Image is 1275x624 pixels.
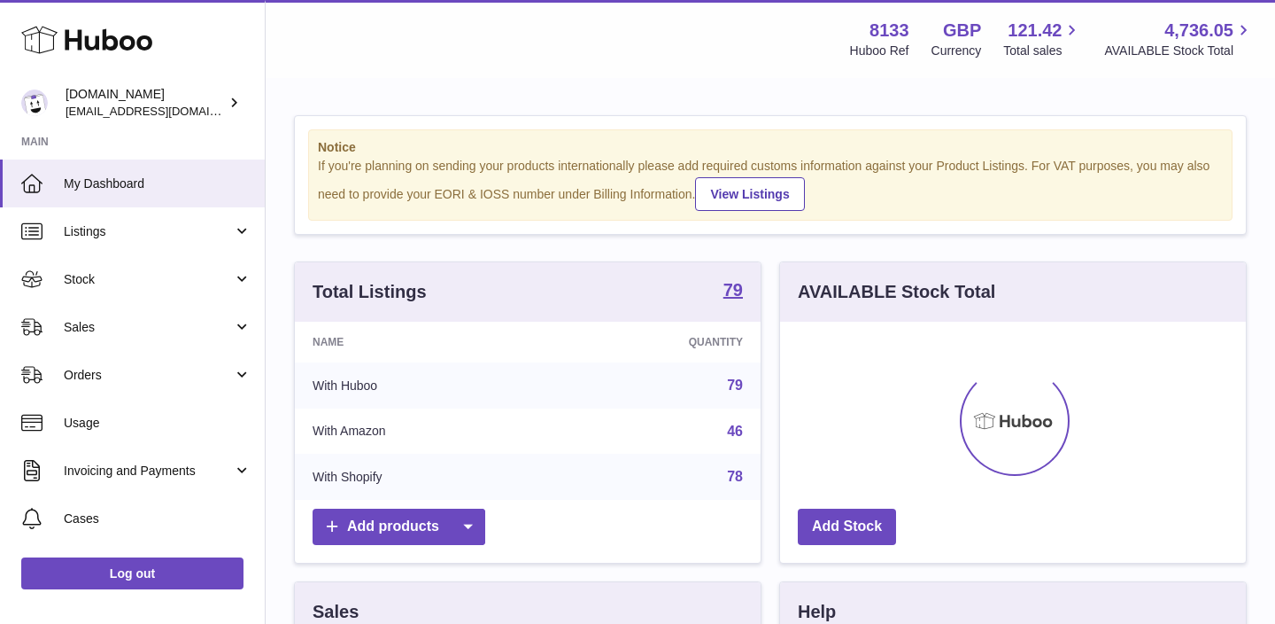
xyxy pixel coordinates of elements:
[1003,43,1082,59] span: Total sales
[295,322,550,363] th: Name
[1104,43,1254,59] span: AVAILABLE Stock Total
[943,19,981,43] strong: GBP
[66,104,260,118] span: [EMAIL_ADDRESS][DOMAIN_NAME]
[723,281,743,302] a: 79
[64,415,251,432] span: Usage
[1164,19,1233,43] span: 4,736.05
[295,454,550,500] td: With Shopify
[931,43,982,59] div: Currency
[723,281,743,299] strong: 79
[64,223,233,240] span: Listings
[318,158,1223,211] div: If you're planning on sending your products internationally please add required customs informati...
[1104,19,1254,59] a: 4,736.05 AVAILABLE Stock Total
[66,86,225,120] div: [DOMAIN_NAME]
[798,280,995,304] h3: AVAILABLE Stock Total
[313,600,359,624] h3: Sales
[727,378,743,393] a: 79
[850,43,909,59] div: Huboo Ref
[64,175,251,192] span: My Dashboard
[727,469,743,484] a: 78
[64,319,233,336] span: Sales
[64,511,251,527] span: Cases
[798,509,896,545] a: Add Stock
[1003,19,1082,59] a: 121.42 Total sales
[313,509,485,545] a: Add products
[550,322,761,363] th: Quantity
[21,558,243,589] a: Log out
[727,424,743,439] a: 46
[21,90,48,116] img: info@activeposture.co.uk
[318,139,1223,156] strong: Notice
[1008,19,1062,43] span: 121.42
[295,363,550,409] td: With Huboo
[695,177,804,211] a: View Listings
[313,280,427,304] h3: Total Listings
[295,409,550,455] td: With Amazon
[798,600,836,624] h3: Help
[64,367,233,384] span: Orders
[64,271,233,288] span: Stock
[869,19,909,43] strong: 8133
[64,463,233,480] span: Invoicing and Payments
